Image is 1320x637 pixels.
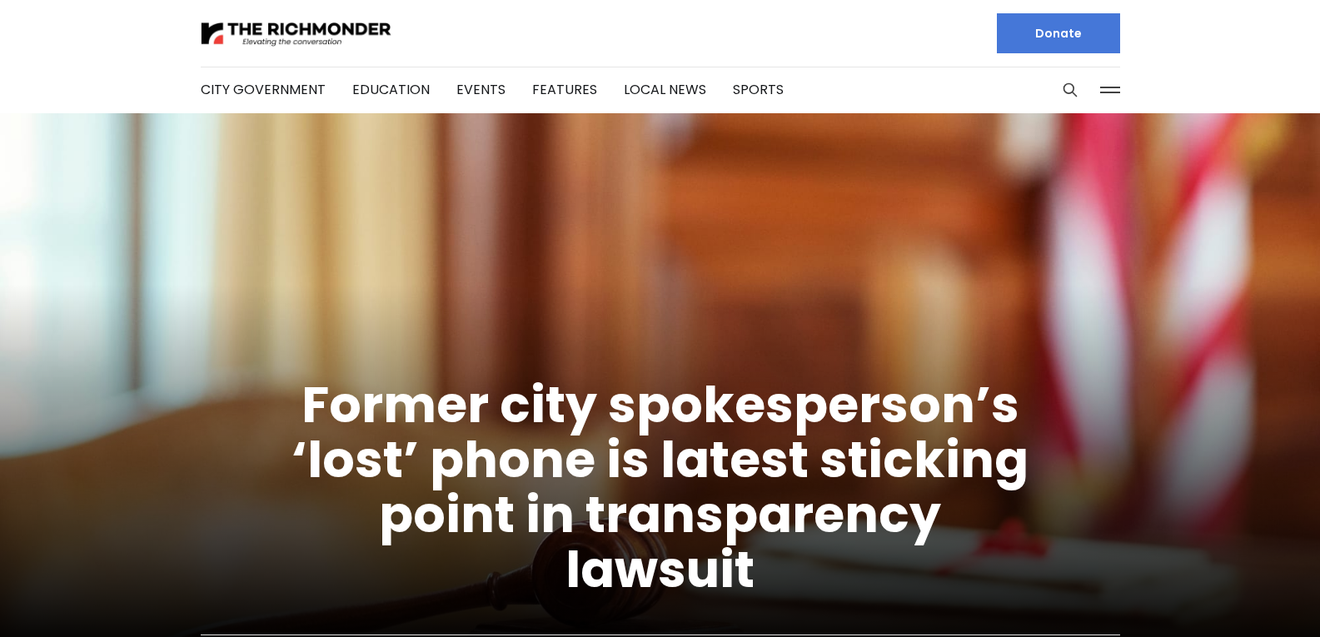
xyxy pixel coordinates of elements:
[201,19,392,48] img: The Richmonder
[456,80,506,99] a: Events
[291,370,1029,605] a: Former city spokesperson’s ‘lost’ phone is latest sticking point in transparency lawsuit
[733,80,784,99] a: Sports
[997,13,1120,53] a: Donate
[201,80,326,99] a: City Government
[532,80,597,99] a: Features
[352,80,430,99] a: Education
[1058,77,1083,102] button: Search this site
[1179,555,1320,637] iframe: portal-trigger
[624,80,706,99] a: Local News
